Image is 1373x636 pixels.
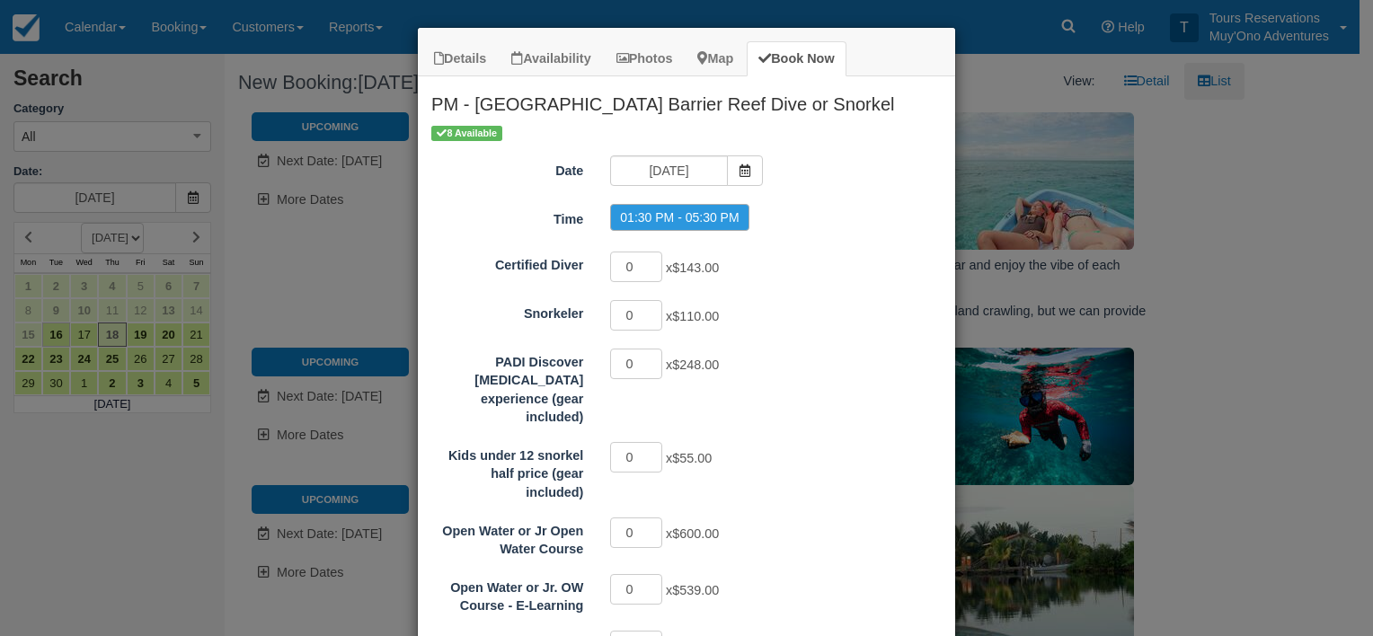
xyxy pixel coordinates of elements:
[686,41,745,76] a: Map
[672,358,719,372] span: $248.00
[610,349,662,379] input: PADI Discover Scuba Diving experience (gear included)
[666,583,719,597] span: x
[666,358,719,372] span: x
[418,155,597,181] label: Date
[418,516,597,559] label: Open Water or Jr Open Water Course
[666,526,719,541] span: x
[418,250,597,275] label: Certified Diver
[666,309,719,323] span: x
[666,451,712,465] span: x
[418,298,597,323] label: Snorkeler
[422,41,498,76] a: Details
[672,583,719,597] span: $539.00
[747,41,846,76] a: Book Now
[610,252,662,282] input: Certified Diver
[672,261,719,275] span: $143.00
[431,126,502,141] span: 8 Available
[418,76,955,123] h2: PM - [GEOGRAPHIC_DATA] Barrier Reef Dive or Snorkel
[418,572,597,615] label: Open Water or Jr. OW Course - E-Learning
[672,309,719,323] span: $110.00
[500,41,602,76] a: Availability
[605,41,685,76] a: Photos
[610,300,662,331] input: Snorkeler
[610,574,662,605] input: Open Water or Jr. OW Course - E-Learning
[610,204,749,231] label: 01:30 PM - 05:30 PM
[666,261,719,275] span: x
[610,442,662,473] input: Kids under 12 snorkel half price (gear included)
[418,204,597,229] label: Time
[672,526,719,541] span: $600.00
[610,517,662,548] input: Open Water or Jr Open Water Course
[672,451,712,465] span: $55.00
[418,440,597,502] label: Kids under 12 snorkel half price (gear included)
[418,347,597,427] label: PADI Discover Scuba Diving experience (gear included)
